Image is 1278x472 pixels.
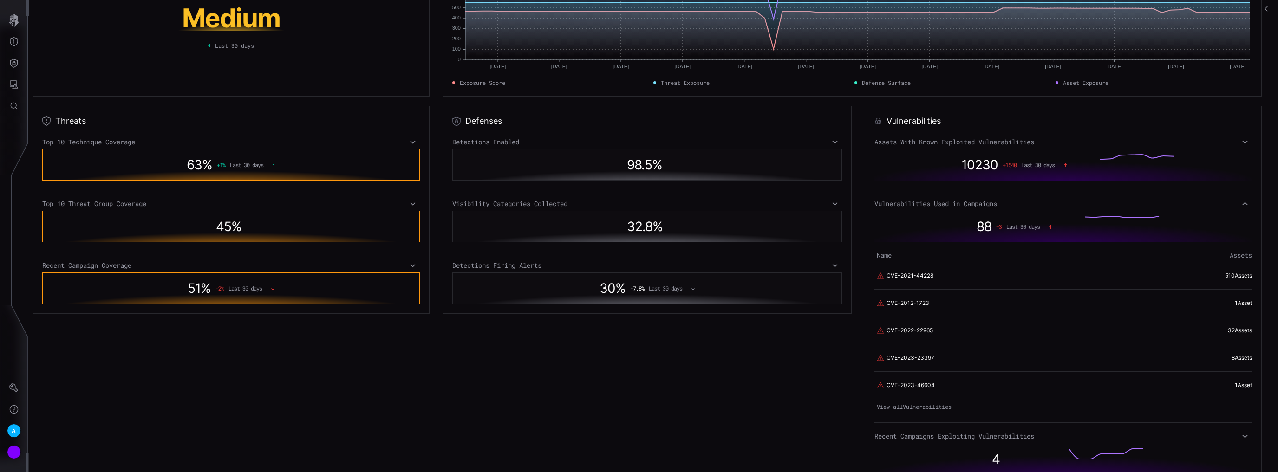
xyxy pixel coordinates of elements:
span: A [12,426,16,436]
span: Last 30 days [228,285,262,291]
h1: Medium [144,5,319,31]
span: Asset Exposure [1063,78,1108,87]
a: 32Assets [1228,327,1252,334]
span: 32.8 % [627,219,663,234]
span: 98.5 % [627,157,662,173]
div: Recent Campaign Coverage [42,261,420,270]
a: CVE-2012-1723 [887,299,929,307]
span: Last 30 days [649,285,682,291]
text: [DATE] [983,64,999,69]
span: Defense Surface [862,78,911,87]
text: 0 [457,57,460,62]
text: 400 [452,15,460,20]
span: 10230 [961,157,998,173]
text: [DATE] [1168,64,1184,69]
text: 300 [452,26,460,31]
span: 88 [977,219,991,234]
text: 200 [452,36,460,41]
div: Top 10 Technique Coverage [42,138,420,146]
text: [DATE] [551,64,567,69]
span: + 1 % [217,162,225,168]
text: [DATE] [1230,64,1246,69]
span: -2 % [215,285,224,291]
span: Last 30 days [1006,223,1040,230]
span: Last 30 days [1021,162,1055,168]
h2: Vulnerabilities [887,116,941,127]
text: 100 [452,46,460,52]
button: A [0,420,27,441]
span: 30 % [600,280,626,296]
a: CVE-2023-46604 [887,381,935,389]
text: [DATE] [736,64,752,69]
span: + 3 [996,223,1002,230]
a: 1Asset [1235,381,1252,388]
h2: Threats [55,116,86,127]
th: Name [874,249,1044,262]
span: 4 [992,451,1000,467]
text: [DATE] [674,64,691,69]
div: Assets With Known Exploited Vulnerabilities [874,138,1252,146]
a: View allVulnerabilities [874,400,1252,413]
div: Vulnerabilities Used in Campaigns [874,200,1252,208]
div: Detections Firing Alerts [452,261,842,270]
a: 510Assets [1225,272,1252,279]
text: [DATE] [860,64,876,69]
text: [DATE] [1106,64,1122,69]
span: 63 % [187,157,212,173]
span: 51 % [188,280,211,296]
a: 1Asset [1235,299,1252,306]
span: Exposure Score [460,78,505,87]
text: [DATE] [921,64,938,69]
div: Detections Enabled [452,138,842,146]
h2: Defenses [465,116,502,127]
a: CVE-2022-22965 [887,326,933,335]
span: Threat Exposure [661,78,710,87]
text: [DATE] [798,64,814,69]
span: 45 % [216,219,241,234]
div: Visibility Categories Collected [452,200,842,208]
a: CVE-2021-44228 [887,272,933,280]
text: [DATE] [489,64,506,69]
span: -7.8 % [630,285,644,291]
span: Last 30 days [215,41,254,50]
a: CVE-2023-23397 [887,354,934,362]
text: 500 [452,5,460,10]
text: [DATE] [613,64,629,69]
a: 8Assets [1232,354,1252,361]
div: Recent Campaigns Exploiting Vulnerabilities [874,432,1252,440]
th: Assets [1044,249,1252,262]
div: Top 10 Threat Group Coverage [42,200,420,208]
span: + 1540 [1003,162,1017,168]
span: Last 30 days [230,162,263,168]
text: [DATE] [1045,64,1061,69]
